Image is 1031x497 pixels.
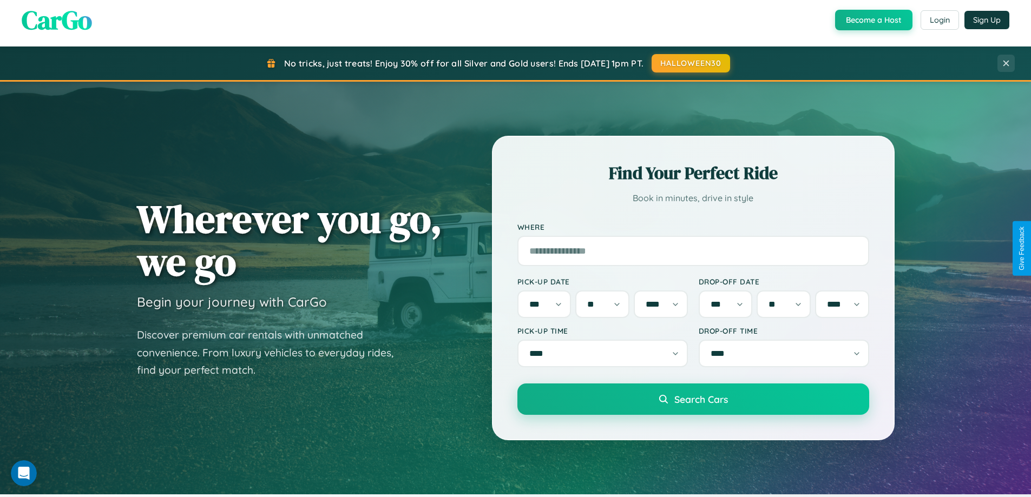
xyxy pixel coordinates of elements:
iframe: Intercom live chat [11,460,37,486]
div: Give Feedback [1018,227,1026,270]
label: Pick-up Date [517,277,688,286]
span: No tricks, just treats! Enjoy 30% off for all Silver and Gold users! Ends [DATE] 1pm PT. [284,58,643,69]
h1: Wherever you go, we go [137,197,442,283]
label: Drop-off Time [699,326,869,335]
p: Book in minutes, drive in style [517,190,869,206]
button: Become a Host [835,10,912,30]
h3: Begin your journey with CarGo [137,294,327,310]
label: Where [517,222,869,231]
h2: Find Your Perfect Ride [517,161,869,185]
button: HALLOWEEN30 [652,54,730,72]
span: Search Cars [674,393,728,405]
button: Sign Up [964,11,1009,29]
p: Discover premium car rentals with unmatched convenience. From luxury vehicles to everyday rides, ... [137,326,408,379]
label: Pick-up Time [517,326,688,335]
button: Search Cars [517,383,869,415]
label: Drop-off Date [699,277,869,286]
span: CarGo [22,2,92,38]
button: Login [921,10,959,30]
